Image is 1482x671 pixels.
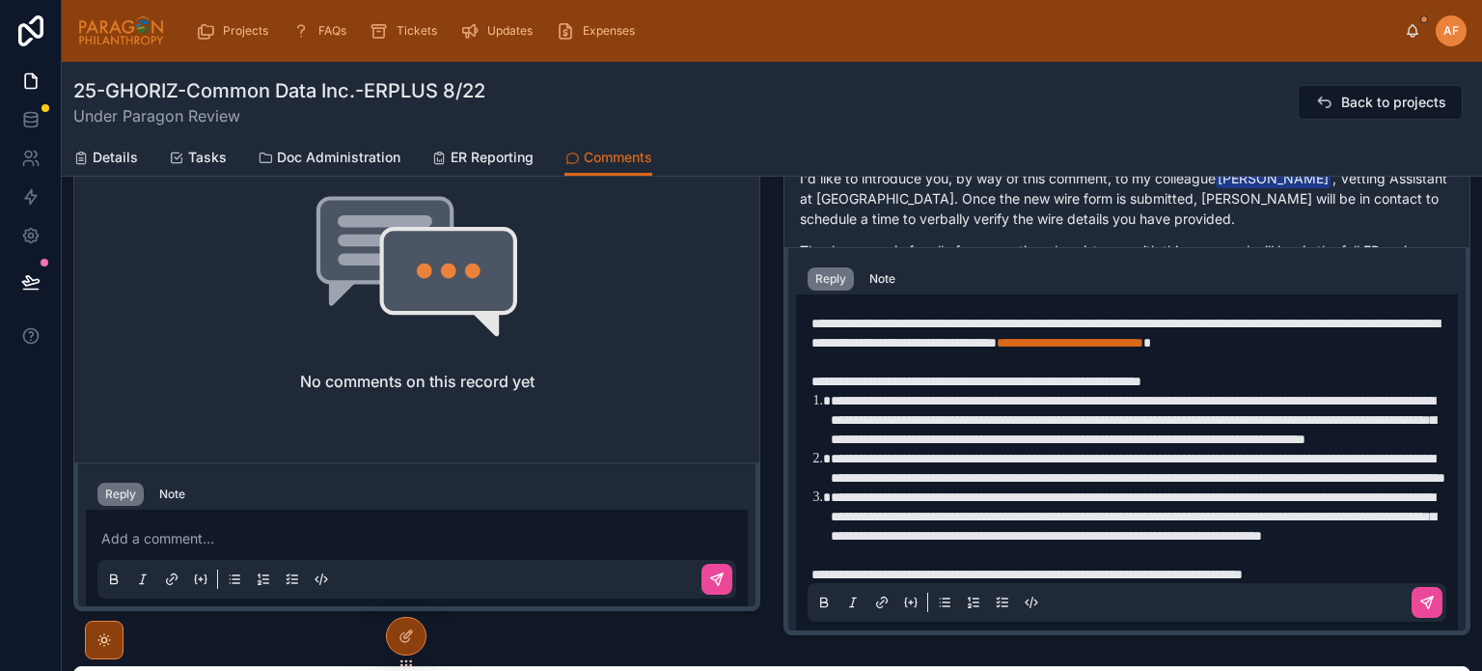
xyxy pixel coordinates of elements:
button: Back to projects [1298,85,1463,120]
span: Expenses [583,23,635,39]
div: Note [869,271,895,287]
a: FAQs [286,14,360,48]
span: FAQs [318,23,346,39]
span: Updates [487,23,533,39]
span: Projects [223,23,268,39]
p: Thank you again for all of your continued assistance with this process. I will begin the full ER ... [800,240,1454,301]
button: Reply [808,267,854,291]
span: Back to projects [1341,93,1446,112]
a: Tasks [169,140,227,179]
p: I'd like to introduce you, by way of this comment, to my colleague , Vetting Assistant at [GEOGRA... [800,168,1454,229]
a: Expenses [550,14,648,48]
button: Note [151,483,193,506]
div: Note [159,487,185,502]
a: Updates [454,14,546,48]
a: Projects [190,14,282,48]
span: Under Paragon Review [73,104,485,127]
span: AF [1443,23,1459,39]
a: Comments [564,140,652,177]
img: App logo [77,15,165,46]
span: Details [93,148,138,167]
span: Tickets [397,23,437,39]
div: scrollable content [180,10,1405,52]
h1: 25-GHORIZ-Common Data Inc.-ERPLUS 8/22 [73,77,485,104]
a: Details [73,140,138,179]
a: ER Reporting [431,140,534,179]
span: Tasks [188,148,227,167]
span: ER Reporting [451,148,534,167]
h2: No comments on this record yet [300,370,535,393]
span: Comments [584,148,652,167]
span: Doc Administration [277,148,400,167]
a: Doc Administration [258,140,400,179]
span: [PERSON_NAME] [1216,168,1331,188]
button: Reply [97,483,144,506]
a: Tickets [364,14,451,48]
button: Note [862,267,903,291]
